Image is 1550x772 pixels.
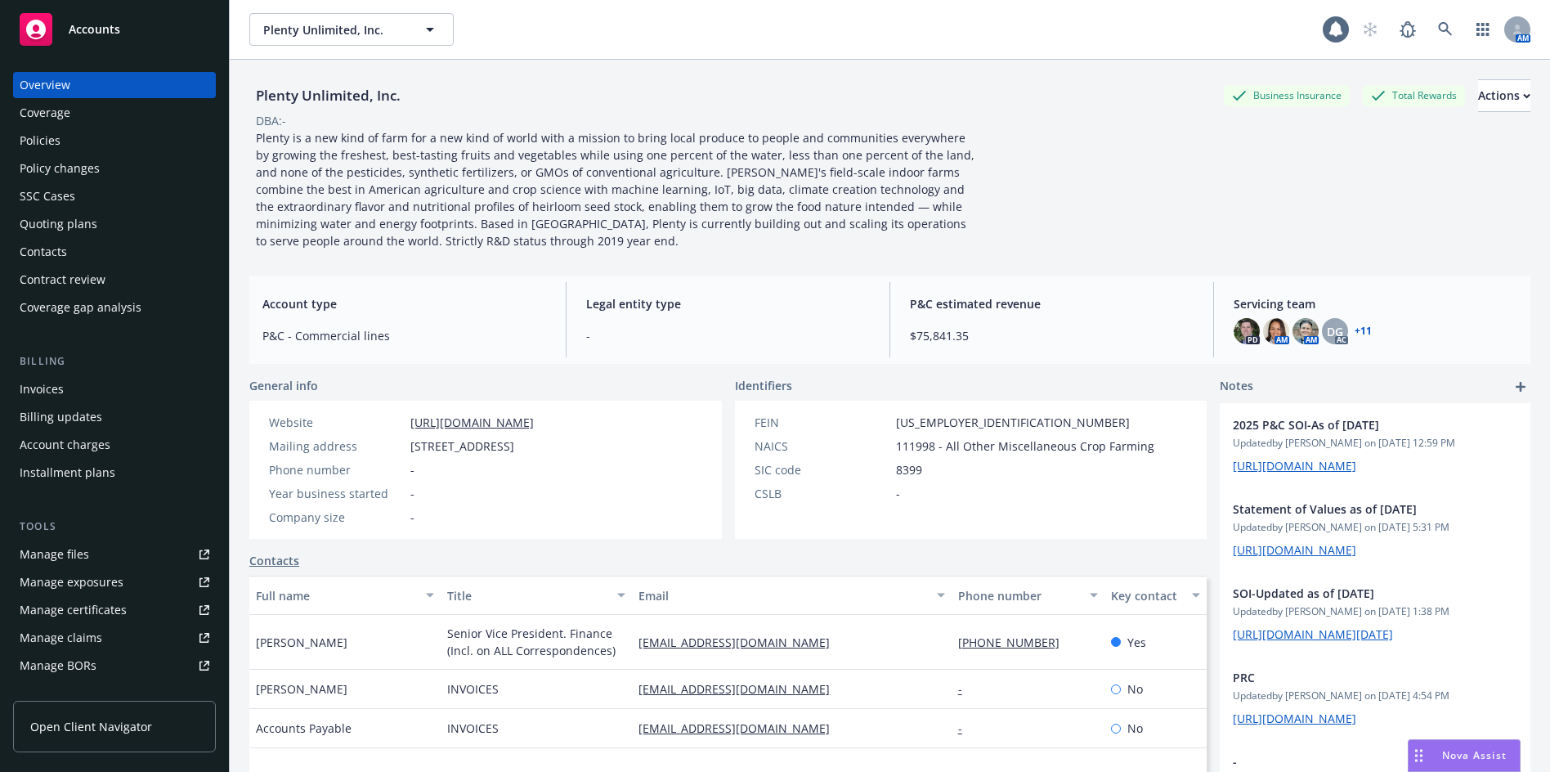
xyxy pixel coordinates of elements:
[1127,634,1146,651] span: Yes
[13,128,216,154] a: Policies
[256,720,352,737] span: Accounts Payable
[13,7,216,52] a: Accounts
[13,155,216,182] a: Policy changes
[1220,572,1530,656] div: SOI-Updated as of [DATE]Updatedby [PERSON_NAME] on [DATE] 1:38 PM[URL][DOMAIN_NAME][DATE]
[1233,436,1517,451] span: Updated by [PERSON_NAME] on [DATE] 12:59 PM
[958,635,1073,650] a: [PHONE_NUMBER]
[249,552,299,569] a: Contacts
[1233,753,1475,770] span: -
[1224,85,1350,105] div: Business Insurance
[13,518,216,535] div: Tools
[256,634,347,651] span: [PERSON_NAME]
[269,485,404,502] div: Year business started
[1233,669,1475,686] span: PRC
[249,13,454,46] button: Plenty Unlimited, Inc.
[20,625,102,651] div: Manage claims
[1233,416,1475,433] span: 2025 P&C SOI-As of [DATE]
[20,432,110,458] div: Account charges
[1220,377,1253,397] span: Notes
[638,587,926,604] div: Email
[1511,377,1530,397] a: add
[1233,711,1356,726] a: [URL][DOMAIN_NAME]
[69,23,120,36] span: Accounts
[1467,13,1499,46] a: Switch app
[1234,318,1260,344] img: photo
[638,720,843,736] a: [EMAIL_ADDRESS][DOMAIN_NAME]
[1233,689,1517,703] span: Updated by [PERSON_NAME] on [DATE] 4:54 PM
[20,239,67,265] div: Contacts
[447,587,607,604] div: Title
[20,294,141,321] div: Coverage gap analysis
[910,327,1194,344] span: $75,841.35
[13,541,216,568] a: Manage files
[410,509,414,526] span: -
[13,294,216,321] a: Coverage gap analysis
[20,128,60,154] div: Policies
[13,460,216,486] a: Installment plans
[263,21,405,38] span: Plenty Unlimited, Inc.
[249,576,441,615] button: Full name
[958,587,1080,604] div: Phone number
[13,211,216,237] a: Quoting plans
[441,576,632,615] button: Title
[20,541,89,568] div: Manage files
[13,680,216,707] a: Summary of insurance
[269,509,404,526] div: Company size
[1233,585,1475,602] span: SOI-Updated as of [DATE]
[249,85,407,106] div: Plenty Unlimited, Inc.
[13,569,216,595] a: Manage exposures
[13,376,216,402] a: Invoices
[896,414,1130,431] span: [US_EMPLOYER_IDENTIFICATION_NUMBER]
[13,404,216,430] a: Billing updates
[958,720,975,736] a: -
[1111,587,1182,604] div: Key contact
[1220,403,1530,487] div: 2025 P&C SOI-As of [DATE]Updatedby [PERSON_NAME] on [DATE] 12:59 PM[URL][DOMAIN_NAME]
[249,377,318,394] span: General info
[1127,680,1143,698] span: No
[269,461,404,478] div: Phone number
[1233,604,1517,619] span: Updated by [PERSON_NAME] on [DATE] 1:38 PM
[447,680,499,698] span: INVOICES
[1220,656,1530,740] div: PRCUpdatedby [PERSON_NAME] on [DATE] 4:54 PM[URL][DOMAIN_NAME]
[1233,500,1475,518] span: Statement of Values as of [DATE]
[896,485,900,502] span: -
[256,587,416,604] div: Full name
[269,414,404,431] div: Website
[13,432,216,458] a: Account charges
[13,625,216,651] a: Manage claims
[896,438,1154,455] span: 111998 - All Other Miscellaneous Crop Farming
[410,461,414,478] span: -
[30,718,152,735] span: Open Client Navigator
[20,183,75,209] div: SSC Cases
[20,460,115,486] div: Installment plans
[13,183,216,209] a: SSC Cases
[20,569,123,595] div: Manage exposures
[13,239,216,265] a: Contacts
[410,485,414,502] span: -
[20,100,70,126] div: Coverage
[20,404,102,430] div: Billing updates
[755,414,889,431] div: FEIN
[1478,80,1530,111] div: Actions
[1233,542,1356,558] a: [URL][DOMAIN_NAME]
[262,327,546,344] span: P&C - Commercial lines
[586,295,870,312] span: Legal entity type
[1220,487,1530,572] div: Statement of Values as of [DATE]Updatedby [PERSON_NAME] on [DATE] 5:31 PM[URL][DOMAIN_NAME]
[952,576,1104,615] button: Phone number
[1409,740,1429,771] div: Drag to move
[638,635,843,650] a: [EMAIL_ADDRESS][DOMAIN_NAME]
[13,597,216,623] a: Manage certificates
[1233,626,1393,642] a: [URL][DOMAIN_NAME][DATE]
[1127,720,1143,737] span: No
[1391,13,1424,46] a: Report a Bug
[910,295,1194,312] span: P&C estimated revenue
[447,625,625,659] span: Senior Vice President. Finance (Incl. on ALL Correspondences)
[13,653,216,679] a: Manage BORs
[896,461,922,478] span: 8399
[20,376,64,402] div: Invoices
[20,155,100,182] div: Policy changes
[13,267,216,293] a: Contract review
[755,461,889,478] div: SIC code
[20,653,96,679] div: Manage BORs
[13,353,216,370] div: Billing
